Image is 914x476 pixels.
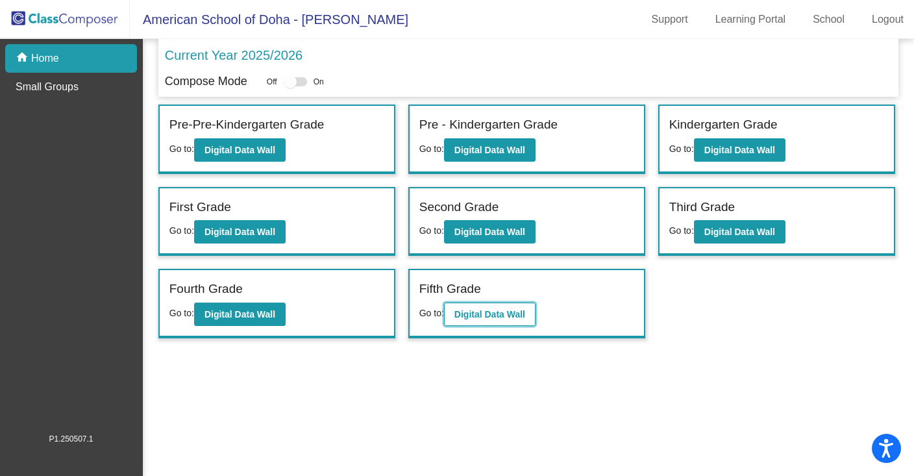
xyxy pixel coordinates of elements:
a: Learning Portal [705,9,797,30]
span: Go to: [169,144,194,154]
a: Logout [861,9,914,30]
b: Digital Data Wall [704,145,775,155]
b: Digital Data Wall [454,145,525,155]
span: Go to: [169,308,194,318]
b: Digital Data Wall [204,227,275,237]
label: Kindergarten Grade [669,116,778,134]
label: Second Grade [419,198,499,217]
span: Go to: [669,225,694,236]
label: Fourth Grade [169,280,243,299]
span: Go to: [419,308,444,318]
button: Digital Data Wall [444,303,536,326]
a: Support [641,9,698,30]
span: Go to: [169,225,194,236]
button: Digital Data Wall [694,138,785,162]
label: Fifth Grade [419,280,481,299]
p: Current Year 2025/2026 [165,45,303,65]
label: First Grade [169,198,231,217]
span: Off [267,76,277,88]
mat-icon: home [16,51,31,66]
span: On [314,76,324,88]
button: Digital Data Wall [694,220,785,244]
b: Digital Data Wall [704,227,775,237]
label: Third Grade [669,198,735,217]
span: American School of Doha - [PERSON_NAME] [130,9,408,30]
b: Digital Data Wall [204,309,275,319]
button: Digital Data Wall [194,138,286,162]
button: Digital Data Wall [194,220,286,244]
button: Digital Data Wall [194,303,286,326]
a: School [802,9,855,30]
p: Home [31,51,59,66]
p: Compose Mode [165,73,247,90]
button: Digital Data Wall [444,220,536,244]
b: Digital Data Wall [204,145,275,155]
span: Go to: [419,225,444,236]
span: Go to: [669,144,694,154]
b: Digital Data Wall [454,227,525,237]
button: Digital Data Wall [444,138,536,162]
span: Go to: [419,144,444,154]
p: Small Groups [16,79,79,95]
label: Pre-Pre-Kindergarten Grade [169,116,325,134]
label: Pre - Kindergarten Grade [419,116,558,134]
b: Digital Data Wall [454,309,525,319]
